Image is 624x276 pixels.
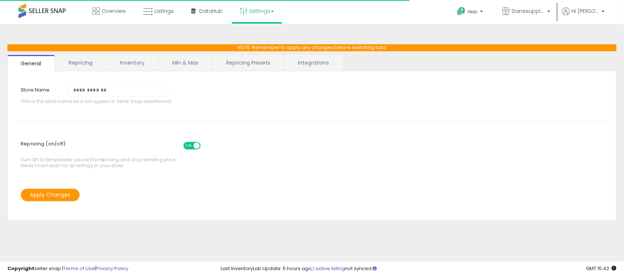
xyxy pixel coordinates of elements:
[7,265,128,272] div: seller snap | |
[512,7,545,15] span: Danesupplyco
[468,8,478,15] span: Help
[15,84,63,94] label: Store Name
[586,265,617,272] span: 2025-10-6 15:42 GMT
[21,189,80,201] button: Apply Changes
[285,55,342,70] a: Integrations
[184,143,193,149] span: ON
[200,143,211,149] span: OFF
[221,265,617,272] div: Last InventoryLab Update: 5 hours ago, not synced.
[96,265,128,272] a: Privacy Policy
[457,7,466,16] i: Get Help
[451,1,491,24] a: Help
[7,55,55,71] a: General
[572,7,600,15] span: Hi [PERSON_NAME]
[159,55,212,70] a: Min & Max
[155,7,174,15] span: Listings
[7,44,617,51] p: NOTE: Remember to apply any changes before switching tabs
[7,265,34,272] strong: Copyright
[102,7,126,15] span: Overview
[21,137,207,157] span: Repricing (on/off)
[55,55,106,70] a: Repricing
[21,99,173,104] span: This is the store name as it will appear in Seller Snap dashboard.
[199,7,223,15] span: DataHub
[21,138,179,168] span: Turn Off to temporarily pause the repricing and stop sending price feeds to Amazon for all listin...
[373,266,377,271] i: Click here to read more about un-synced listings.
[313,265,345,272] a: 1 active listing
[107,55,158,70] a: Inventory
[213,55,284,70] a: Repricing Presets
[562,7,605,24] a: Hi [PERSON_NAME]
[63,265,95,272] a: Terms of Use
